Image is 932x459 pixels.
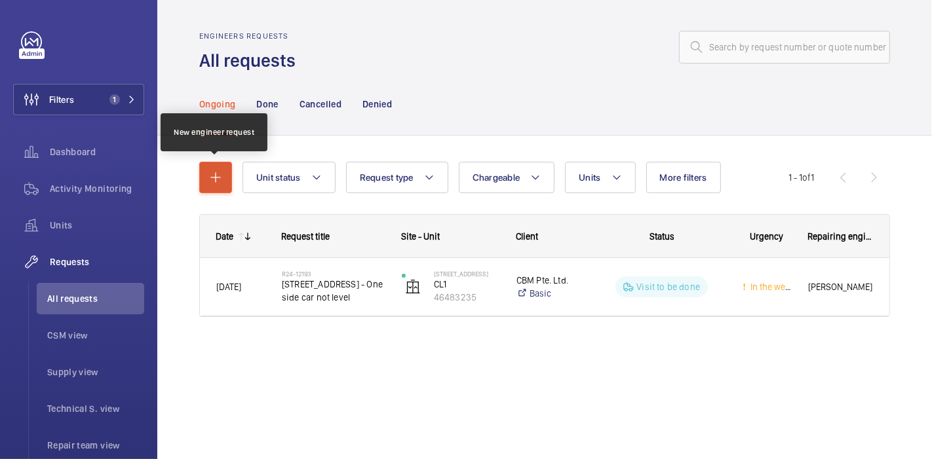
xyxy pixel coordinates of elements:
[434,278,499,291] p: CL1
[50,182,144,195] span: Activity Monitoring
[49,93,74,106] span: Filters
[636,280,700,293] p: Visit to be done
[13,84,144,115] button: Filters1
[199,48,303,73] h1: All requests
[243,162,336,193] button: Unit status
[565,162,635,193] button: Units
[401,231,440,242] span: Site - Unit
[473,172,520,183] span: Chargeable
[660,172,707,183] span: More filters
[216,282,241,292] span: [DATE]
[434,291,499,304] p: 46483235
[516,231,538,242] span: Client
[516,274,581,287] p: CBM Pte. Ltd.
[650,231,674,242] span: Status
[459,162,555,193] button: Chargeable
[109,94,120,105] span: 1
[256,172,301,183] span: Unit status
[47,439,144,452] span: Repair team view
[516,287,581,300] a: Basic
[256,98,278,111] p: Done
[50,219,144,232] span: Units
[174,126,254,138] div: New engineer request
[199,98,235,111] p: Ongoing
[405,279,421,295] img: elevator.svg
[346,162,448,193] button: Request type
[750,231,783,242] span: Urgency
[50,145,144,158] span: Dashboard
[808,280,874,294] span: [PERSON_NAME]
[679,31,890,64] input: Search by request number or quote number
[300,98,341,111] p: Cancelled
[47,365,144,378] span: Supply view
[360,172,414,183] span: Request type
[434,270,499,278] p: [STREET_ADDRESS]
[788,173,814,182] span: 1 - 1 1
[50,255,144,268] span: Requests
[579,172,600,183] span: Units
[47,329,144,342] span: CSM view
[748,282,794,292] span: In the week
[362,98,392,111] p: Denied
[47,292,144,305] span: All requests
[199,31,303,41] h2: Engineers requests
[282,278,385,304] span: [STREET_ADDRESS] - One side car not level
[807,231,874,242] span: Repairing engineer
[646,162,721,193] button: More filters
[282,270,385,278] h2: R24-12193
[47,402,144,415] span: Technical S. view
[802,172,811,183] span: of
[216,231,233,242] div: Date
[281,231,330,242] span: Request title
